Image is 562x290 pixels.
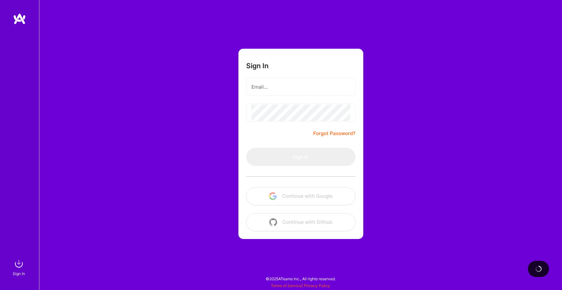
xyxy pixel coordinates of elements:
[39,271,562,287] div: © 2025 ATeams Inc., All rights reserved.
[14,257,25,277] a: sign inSign In
[271,283,301,288] a: Terms of Service
[271,283,330,288] span: |
[534,265,542,273] img: loading
[246,187,355,205] button: Continue with Google
[246,213,355,231] button: Continue with Github
[269,192,277,200] img: icon
[304,283,330,288] a: Privacy Policy
[246,148,355,166] button: Sign In
[13,270,25,277] div: Sign In
[313,130,355,137] a: Forgot Password?
[12,257,25,270] img: sign in
[269,218,277,226] img: icon
[246,62,269,70] h3: Sign In
[13,13,26,25] img: logo
[251,79,350,95] input: Email...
